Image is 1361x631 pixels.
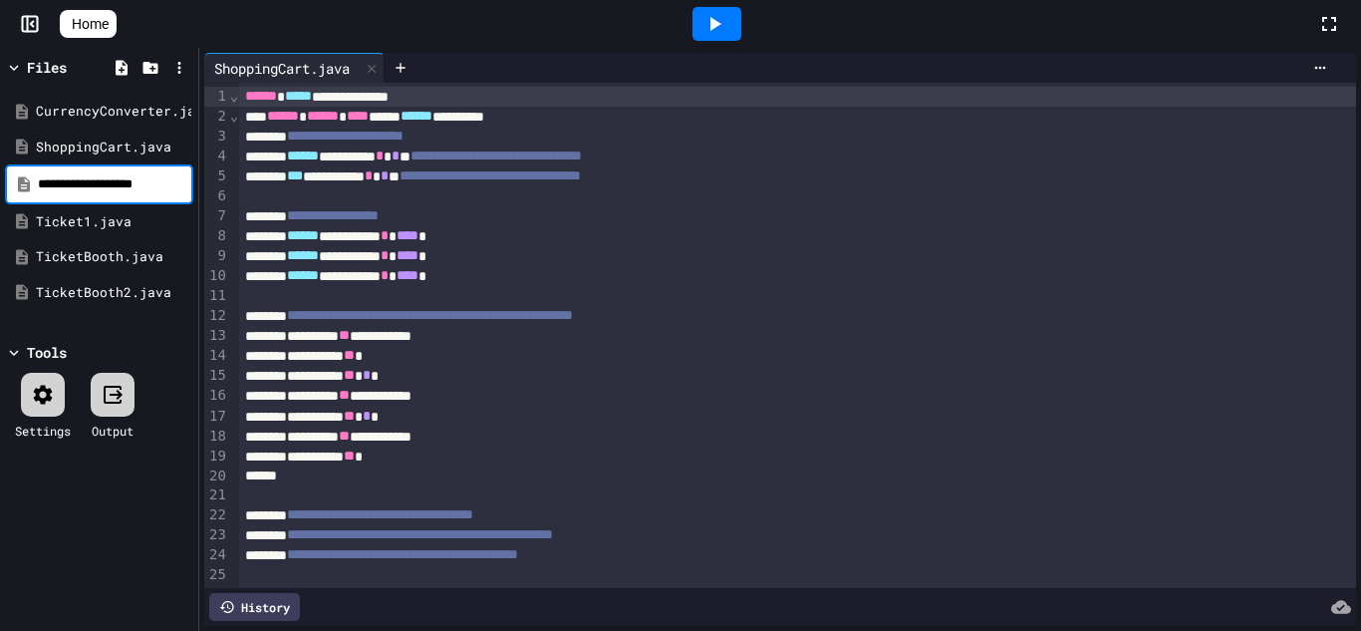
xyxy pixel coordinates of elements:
div: 14 [204,346,229,366]
div: 22 [204,505,229,525]
div: 6 [204,186,229,206]
div: 13 [204,326,229,346]
div: 25 [204,565,229,585]
div: 11 [204,286,229,306]
span: Home [72,14,109,34]
div: 10 [204,266,229,286]
div: 15 [204,366,229,386]
div: ShoppingCart.java [204,53,385,83]
div: 20 [204,467,229,486]
div: 12 [204,306,229,326]
div: 8 [204,226,229,246]
div: TicketBooth2.java [36,283,191,303]
div: 4 [204,147,229,166]
div: 18 [204,427,229,447]
div: 3 [204,127,229,147]
div: ShoppingCart.java [36,138,191,158]
div: 21 [204,485,229,505]
div: Settings [15,422,71,440]
div: 16 [204,386,229,406]
div: 2 [204,107,229,127]
a: Home [60,10,117,38]
div: 17 [204,407,229,427]
div: Files [27,57,67,78]
div: 1 [204,87,229,107]
div: TicketBooth.java [36,247,191,267]
div: 5 [204,166,229,186]
span: Fold line [229,88,239,104]
span: Fold line [229,108,239,124]
div: 26 [204,585,229,605]
div: 19 [204,447,229,467]
div: 24 [204,545,229,565]
div: History [209,593,300,621]
div: 7 [204,206,229,226]
div: 9 [204,246,229,266]
div: Ticket1.java [36,212,191,232]
div: ShoppingCart.java [204,58,360,79]
div: CurrencyConverter.java [36,102,191,122]
div: Tools [27,342,67,363]
div: Output [92,422,134,440]
div: 23 [204,525,229,545]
